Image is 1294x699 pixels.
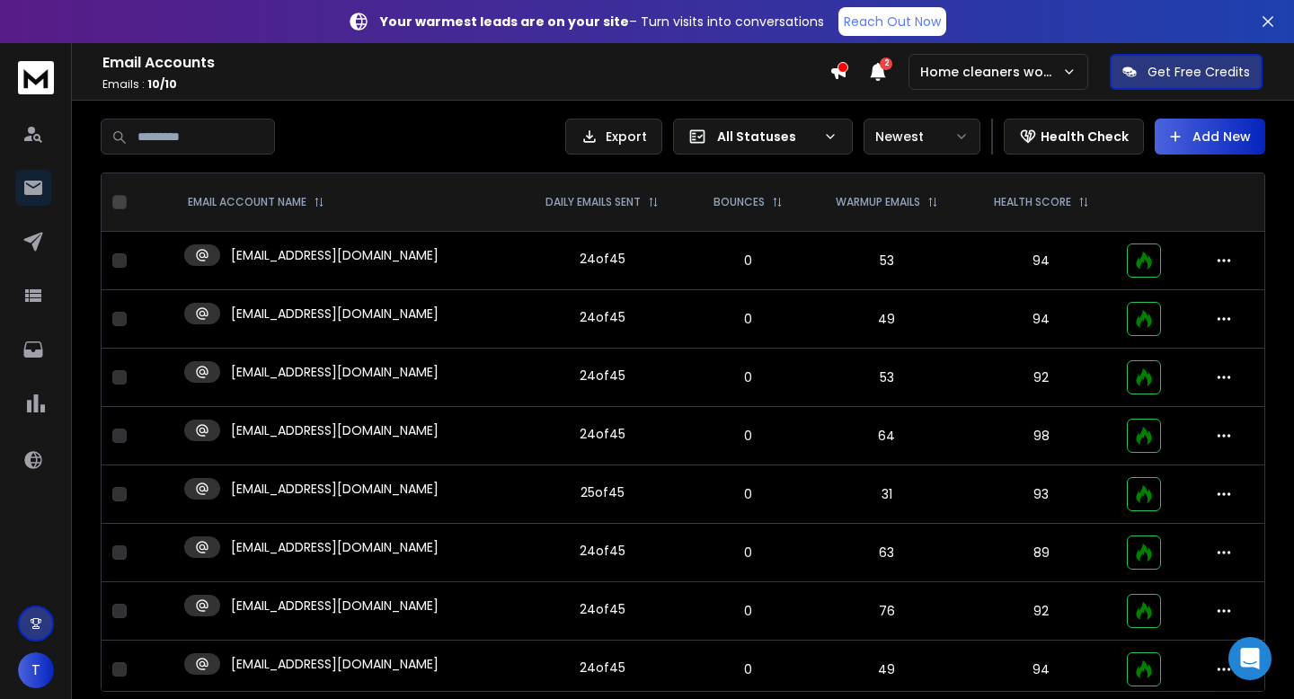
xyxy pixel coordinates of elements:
button: Health Check [1004,119,1144,155]
p: 0 [699,310,796,328]
p: [EMAIL_ADDRESS][DOMAIN_NAME] [231,597,439,615]
td: 63 [807,524,966,582]
div: EMAIL ACCOUNT NAME [188,195,324,209]
p: Health Check [1041,128,1129,146]
p: Home cleaners workplace [920,63,1062,81]
p: [EMAIL_ADDRESS][DOMAIN_NAME] [231,246,439,264]
p: – Turn visits into conversations [380,13,824,31]
td: 94 [966,232,1116,290]
p: 0 [699,485,796,503]
p: WARMUP EMAILS [836,195,920,209]
p: DAILY EMAILS SENT [545,195,641,209]
p: 0 [699,252,796,270]
button: T [18,652,54,688]
img: logo [18,61,54,94]
p: 0 [699,544,796,562]
div: Open Intercom Messenger [1228,637,1272,680]
p: [EMAIL_ADDRESS][DOMAIN_NAME] [231,363,439,381]
td: 94 [966,290,1116,349]
span: 10 / 10 [147,76,177,92]
a: Reach Out Now [838,7,946,36]
td: 53 [807,232,966,290]
td: 64 [807,407,966,465]
div: 24 of 45 [580,542,625,560]
p: [EMAIL_ADDRESS][DOMAIN_NAME] [231,538,439,556]
button: Get Free Credits [1110,54,1263,90]
td: 49 [807,641,966,699]
div: 24 of 45 [580,659,625,677]
p: All Statuses [717,128,816,146]
td: 94 [966,641,1116,699]
p: [EMAIL_ADDRESS][DOMAIN_NAME] [231,480,439,498]
td: 92 [966,582,1116,641]
p: Emails : [102,77,829,92]
td: 49 [807,290,966,349]
p: Reach Out Now [844,13,941,31]
span: 2 [880,58,892,70]
td: 53 [807,349,966,407]
p: BOUNCES [713,195,765,209]
p: [EMAIL_ADDRESS][DOMAIN_NAME] [231,655,439,673]
button: Export [565,119,662,155]
p: 0 [699,368,796,386]
p: 0 [699,602,796,620]
td: 93 [966,465,1116,524]
div: 24 of 45 [580,600,625,618]
button: Newest [864,119,980,155]
p: 0 [699,427,796,445]
td: 89 [966,524,1116,582]
td: 92 [966,349,1116,407]
p: 0 [699,660,796,678]
p: HEALTH SCORE [994,195,1071,209]
td: 76 [807,582,966,641]
p: [EMAIL_ADDRESS][DOMAIN_NAME] [231,421,439,439]
p: Get Free Credits [1148,63,1250,81]
div: 24 of 45 [580,250,625,268]
div: 24 of 45 [580,367,625,385]
strong: Your warmest leads are on your site [380,13,629,31]
p: [EMAIL_ADDRESS][DOMAIN_NAME] [231,305,439,323]
div: 24 of 45 [580,308,625,326]
td: 98 [966,407,1116,465]
div: 24 of 45 [580,425,625,443]
h1: Email Accounts [102,52,829,74]
td: 31 [807,465,966,524]
button: Add New [1155,119,1265,155]
div: 25 of 45 [581,483,625,501]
